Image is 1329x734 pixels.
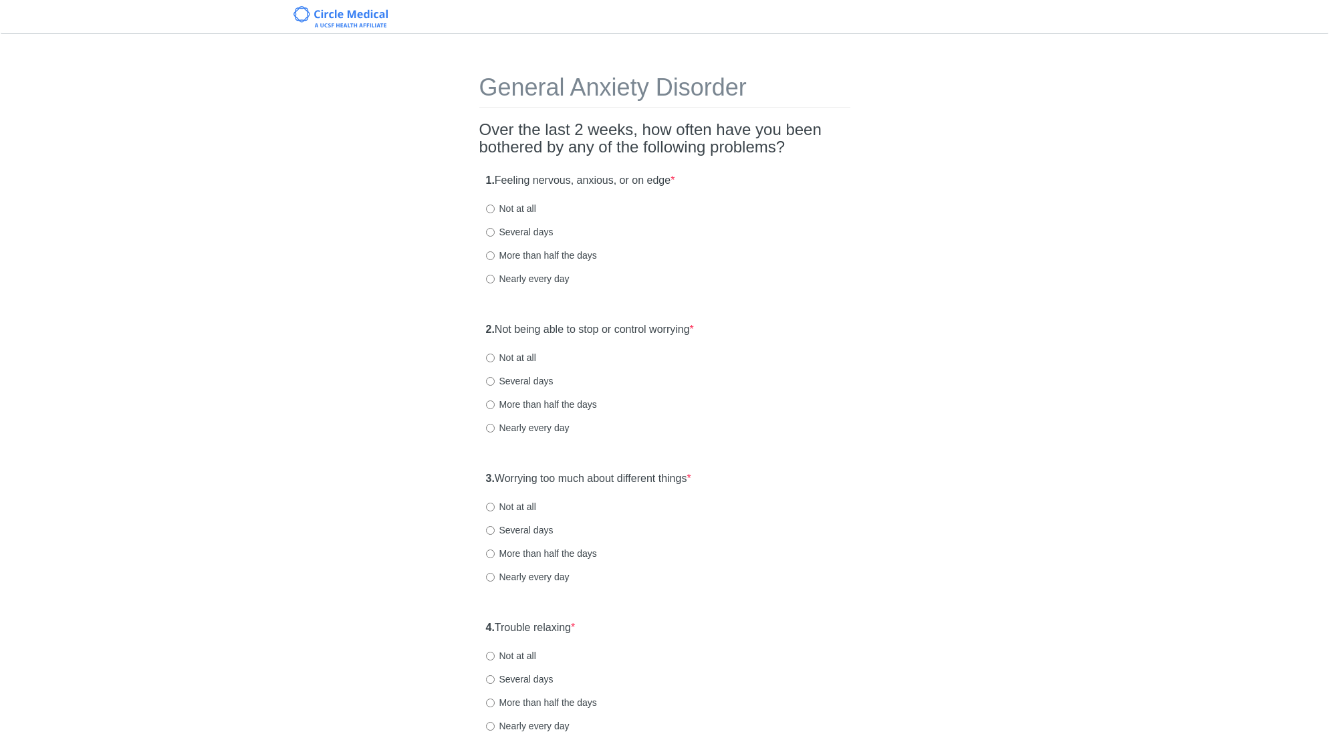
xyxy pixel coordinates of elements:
[486,202,536,215] label: Not at all
[486,324,495,335] strong: 2.
[486,526,495,535] input: Several days
[486,225,554,239] label: Several days
[486,652,495,660] input: Not at all
[486,351,536,364] label: Not at all
[486,672,554,686] label: Several days
[486,699,495,707] input: More than half the days
[486,251,495,260] input: More than half the days
[486,275,495,283] input: Nearly every day
[486,722,495,731] input: Nearly every day
[486,649,536,662] label: Not at all
[486,377,495,386] input: Several days
[486,228,495,237] input: Several days
[486,719,570,733] label: Nearly every day
[486,205,495,213] input: Not at all
[486,675,495,684] input: Several days
[293,6,388,27] img: Circle Medical Logo
[486,354,495,362] input: Not at all
[479,74,850,108] h1: General Anxiety Disorder
[486,503,495,511] input: Not at all
[486,374,554,388] label: Several days
[486,398,597,411] label: More than half the days
[486,322,694,338] label: Not being able to stop or control worrying
[486,174,495,186] strong: 1.
[486,622,495,633] strong: 4.
[479,121,850,156] h2: Over the last 2 weeks, how often have you been bothered by any of the following problems?
[486,570,570,584] label: Nearly every day
[486,173,675,189] label: Feeling nervous, anxious, or on edge
[486,424,495,433] input: Nearly every day
[486,272,570,285] label: Nearly every day
[486,523,554,537] label: Several days
[486,620,576,636] label: Trouble relaxing
[486,400,495,409] input: More than half the days
[486,500,536,513] label: Not at all
[486,249,597,262] label: More than half the days
[486,696,597,709] label: More than half the days
[486,473,495,484] strong: 3.
[486,549,495,558] input: More than half the days
[486,573,495,582] input: Nearly every day
[486,421,570,435] label: Nearly every day
[486,471,691,487] label: Worrying too much about different things
[486,547,597,560] label: More than half the days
